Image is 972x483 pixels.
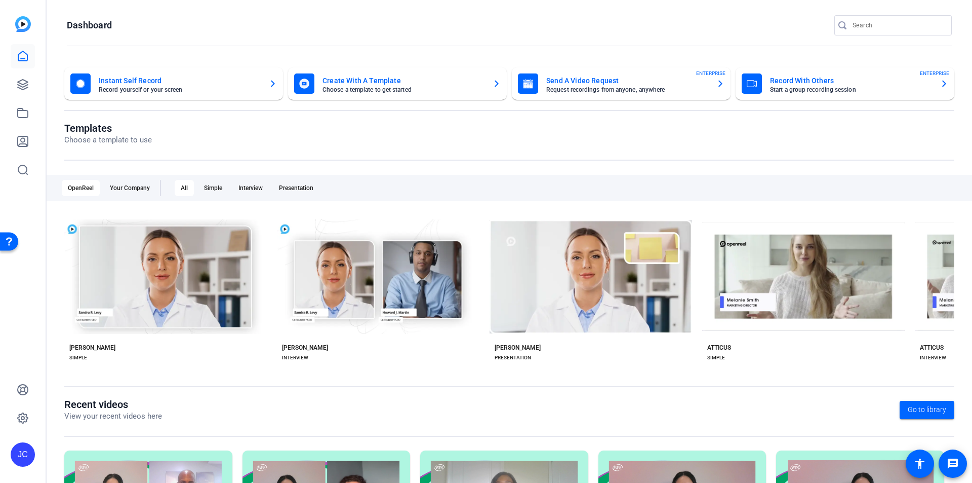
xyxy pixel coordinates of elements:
div: PRESENTATION [495,354,531,362]
button: Instant Self RecordRecord yourself or your screen [64,67,283,100]
div: [PERSON_NAME] [495,344,541,352]
img: blue-gradient.svg [15,16,31,32]
mat-card-subtitle: Start a group recording session [770,87,932,93]
mat-card-title: Record With Others [770,75,932,87]
div: JC [11,442,35,467]
div: [PERSON_NAME] [69,344,115,352]
div: All [175,180,194,196]
div: ATTICUS [707,344,731,352]
div: [PERSON_NAME] [282,344,328,352]
mat-card-subtitle: Record yourself or your screen [99,87,261,93]
p: Choose a template to use [64,134,152,146]
div: SIMPLE [69,354,87,362]
div: ATTICUS [920,344,944,352]
mat-card-title: Create With A Template [322,75,484,87]
h1: Recent videos [64,398,162,411]
div: SIMPLE [707,354,725,362]
mat-card-title: Instant Self Record [99,75,261,87]
a: Go to library [900,401,954,419]
button: Record With OthersStart a group recording sessionENTERPRISE [736,67,954,100]
mat-card-subtitle: Choose a template to get started [322,87,484,93]
h1: Templates [64,122,152,134]
mat-icon: message [947,458,959,470]
p: View your recent videos here [64,411,162,422]
div: INTERVIEW [282,354,308,362]
span: ENTERPRISE [920,69,949,77]
input: Search [853,19,944,31]
div: OpenReel [62,180,100,196]
div: INTERVIEW [920,354,946,362]
div: Your Company [104,180,156,196]
span: ENTERPRISE [696,69,725,77]
button: Create With A TemplateChoose a template to get started [288,67,507,100]
mat-card-subtitle: Request recordings from anyone, anywhere [546,87,708,93]
h1: Dashboard [67,19,112,31]
span: Go to library [908,404,946,415]
button: Send A Video RequestRequest recordings from anyone, anywhereENTERPRISE [512,67,731,100]
div: Interview [232,180,269,196]
div: Simple [198,180,228,196]
mat-icon: accessibility [914,458,926,470]
mat-card-title: Send A Video Request [546,75,708,87]
div: Presentation [273,180,319,196]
